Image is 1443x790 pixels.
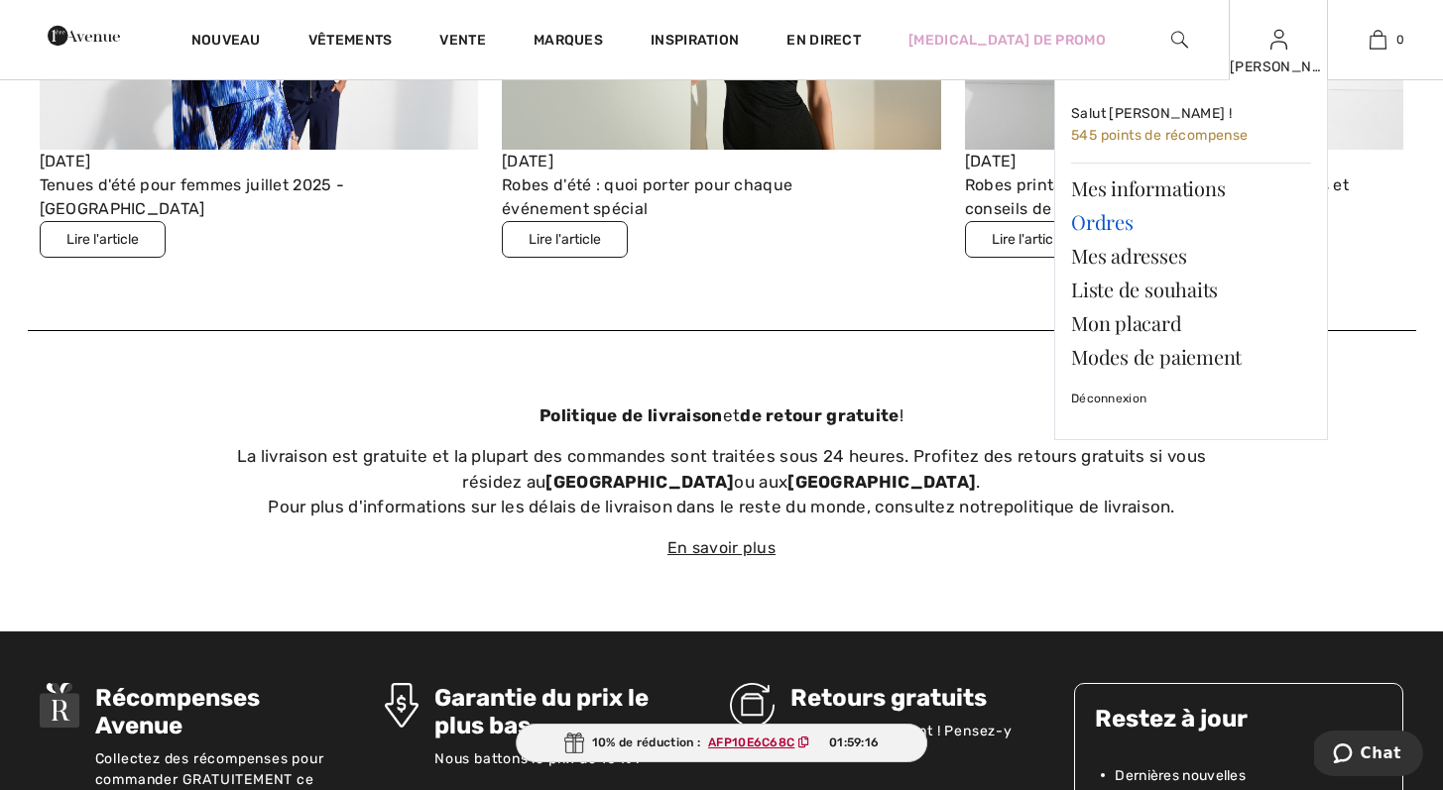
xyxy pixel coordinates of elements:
font: Robes printanières à imprimé floral : tendances et conseils de style 2025 [965,175,1349,218]
font: [DATE] [965,152,1017,170]
a: Nouveau [191,32,261,53]
font: Marques [534,32,603,49]
img: Retours gratuits [730,683,775,728]
a: Mes informations [1071,171,1311,205]
font: 0 [1396,33,1404,47]
font: [MEDICAL_DATA] de promo [908,32,1106,49]
font: Tenues d'été pour femmes juillet 2025 - [GEOGRAPHIC_DATA] [40,175,345,218]
font: [DATE] [502,152,553,170]
a: Vêtements [308,32,393,53]
font: Liste de souhaits [1071,276,1218,302]
font: Nous battons le prix de 10 % ! [434,750,640,767]
font: Mon placard [1071,309,1182,336]
font: 545 points de récompense [1071,127,1249,144]
a: Se connecter [1270,30,1287,49]
font: En savoir plus [667,538,776,557]
font: Restez à jour [1095,705,1248,733]
img: Récompenses Avenue [40,683,79,728]
font: En direct [786,32,861,49]
font: Garantie du prix le plus bas [434,684,649,739]
font: Lire l'article [992,231,1064,248]
font: ! [900,405,903,425]
a: Marques [534,32,603,53]
font: Récompenses Avenue [95,684,260,739]
a: politique de livraison [1004,497,1171,516]
img: 1ère Avenue [48,16,120,56]
a: Salut [PERSON_NAME] ! 545 points de récompense [1071,96,1311,155]
font: Pour plus d'informations sur les délais de livraison dans le reste du monde, consultez notre [268,497,1004,516]
font: 10% de réduction : [592,735,700,749]
font: Dernières nouvelles [1115,767,1246,784]
font: [GEOGRAPHIC_DATA] [545,472,734,492]
img: rechercher sur le site [1171,28,1188,52]
a: [MEDICAL_DATA] de promo [908,30,1106,51]
a: Déconnexion [1071,374,1311,423]
font: Retours gratuits [790,684,987,712]
a: 0 [1329,28,1426,52]
font: . [976,472,980,492]
font: Lire l'article [66,231,139,248]
font: Vêtements [308,32,393,49]
font: Mes adresses [1071,242,1186,269]
button: Lire l'article [502,221,628,258]
a: Mes adresses [1071,239,1311,273]
font: 01:59:16 [829,735,879,749]
a: Modes de paiement [1071,340,1311,374]
img: Mon sac [1370,28,1386,52]
font: [GEOGRAPHIC_DATA] [787,472,976,492]
font: Robes d'été : quoi porter pour chaque événement spécial [502,175,792,218]
font: Modes de paiement [1071,343,1242,370]
font: Nouveau [191,32,261,49]
font: Inspiration [651,32,739,49]
font: et [723,405,741,425]
a: Mon placard [1071,306,1311,340]
font: Ordres [1071,208,1134,235]
button: Lire l'article [40,221,166,258]
font: La livraison est gratuite et la plupart des commandes sont traitées sous 24 heures. Profitez des ... [237,446,1206,492]
font: Lire l'article [529,231,601,248]
font: Politique de livraison [540,405,723,425]
a: En direct [786,30,861,51]
img: Garantie du prix le plus bas [385,683,419,728]
img: Gift.svg [564,733,584,753]
font: Salut [PERSON_NAME] ! [1071,105,1232,122]
a: Liste de souhaits [1071,273,1311,306]
font: Vente [439,32,486,49]
button: Lire l'article [965,221,1091,258]
font: ou aux [734,472,787,492]
font: . [1170,497,1174,516]
iframe: Ouvre un widget où vous pouvez discuter avec l'un de nos agents [1314,731,1423,780]
font: de retour gratuite [740,405,899,425]
font: Mes informations [1071,174,1225,201]
img: Mes informations [1270,28,1287,52]
font: [DATE] [40,152,91,170]
font: Déconnexion [1071,392,1146,405]
font: AFP10E6C68C [708,735,794,749]
a: Ordres [1071,205,1311,239]
font: [PERSON_NAME] [1230,58,1346,75]
a: Vente [439,32,486,53]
